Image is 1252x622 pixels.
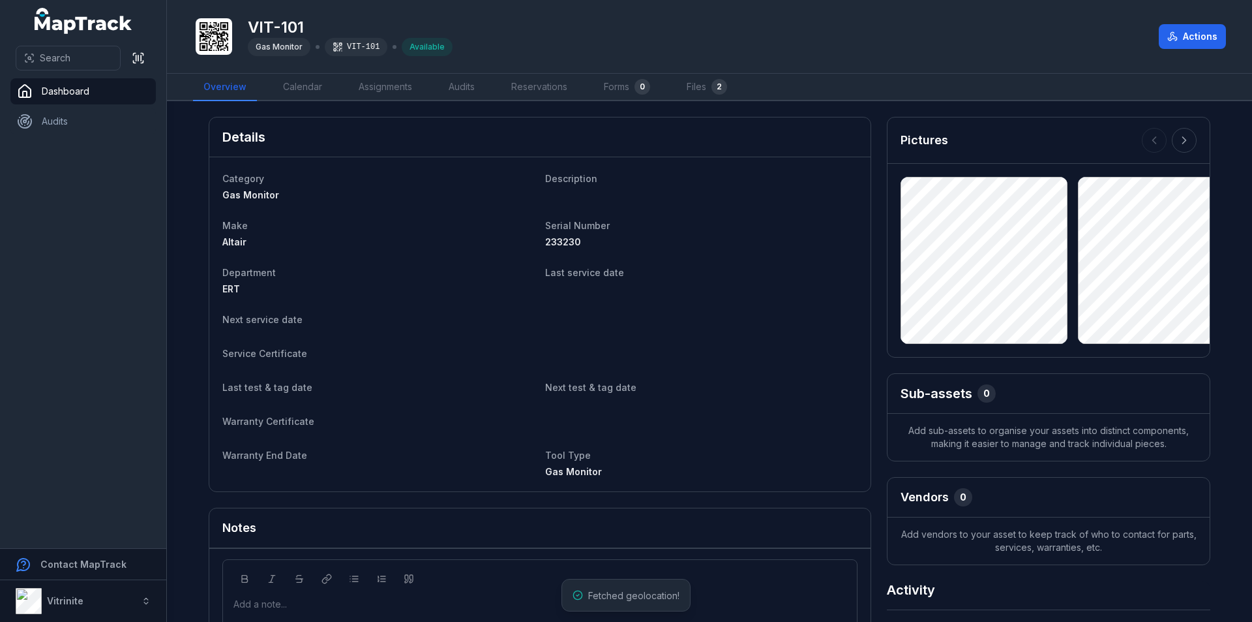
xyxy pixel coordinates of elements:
[901,488,949,506] h3: Vendors
[348,74,423,101] a: Assignments
[977,384,996,403] div: 0
[325,38,387,56] div: VIT-101
[588,590,679,601] span: Fetched geolocation!
[222,236,246,247] span: Altair
[222,283,240,294] span: ERT
[16,46,121,70] button: Search
[545,466,602,477] span: Gas Monitor
[256,42,303,52] span: Gas Monitor
[40,52,70,65] span: Search
[35,8,132,34] a: MapTrack
[887,518,1210,565] span: Add vendors to your asset to keep track of who to contact for parts, services, warranties, etc.
[438,74,485,101] a: Audits
[222,314,303,325] span: Next service date
[593,74,661,101] a: Forms0
[1159,24,1226,49] button: Actions
[545,173,597,184] span: Description
[402,38,453,56] div: Available
[10,108,156,134] a: Audits
[545,220,610,231] span: Serial Number
[501,74,578,101] a: Reservations
[222,173,264,184] span: Category
[887,414,1210,461] span: Add sub-assets to organise your assets into distinct components, making it easier to manage and t...
[954,488,972,506] div: 0
[676,74,738,101] a: Files2
[887,581,935,599] h2: Activity
[40,559,127,570] strong: Contact MapTrack
[222,220,248,231] span: Make
[222,416,314,427] span: Warranty Certificate
[545,382,636,393] span: Next test & tag date
[545,267,624,278] span: Last service date
[222,348,307,359] span: Service Certificate
[248,17,453,38] h1: VIT-101
[545,450,591,461] span: Tool Type
[193,74,257,101] a: Overview
[222,382,312,393] span: Last test & tag date
[222,519,256,537] h3: Notes
[10,78,156,104] a: Dashboard
[273,74,333,101] a: Calendar
[545,236,581,247] span: 233230
[222,450,307,461] span: Warranty End Date
[222,128,265,146] h2: Details
[222,267,276,278] span: Department
[47,595,83,606] strong: Vitrinite
[634,79,650,95] div: 0
[711,79,727,95] div: 2
[222,189,279,200] span: Gas Monitor
[901,384,972,403] h2: Sub-assets
[901,131,948,149] h3: Pictures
